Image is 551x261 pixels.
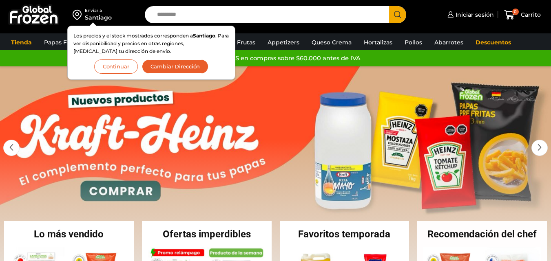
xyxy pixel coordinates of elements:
h2: Favoritos temporada [280,229,409,239]
p: Los precios y el stock mostrados corresponden a . Para ver disponibilidad y precios en otras regi... [73,32,229,55]
button: Cambiar Dirección [142,59,209,74]
div: Next slide [531,140,548,156]
a: Appetizers [263,35,303,50]
h2: Lo más vendido [4,229,134,239]
a: Iniciar sesión [445,7,494,23]
span: 0 [512,9,519,15]
a: Papas Fritas [40,35,84,50]
span: Iniciar sesión [454,11,494,19]
a: Hortalizas [360,35,396,50]
a: Queso Crema [308,35,356,50]
h2: Ofertas imperdibles [142,229,272,239]
strong: Santiago [193,33,215,39]
div: Santiago [85,13,112,22]
h2: Recomendación del chef [417,229,547,239]
a: Tienda [7,35,36,50]
div: Enviar a [85,8,112,13]
a: Descuentos [471,35,515,50]
a: Abarrotes [430,35,467,50]
button: Search button [389,6,406,23]
span: Carrito [519,11,541,19]
img: address-field-icon.svg [73,8,85,22]
div: Previous slide [3,140,20,156]
a: Pollos [401,35,426,50]
button: Continuar [94,59,138,74]
a: 0 Carrito [502,5,543,24]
